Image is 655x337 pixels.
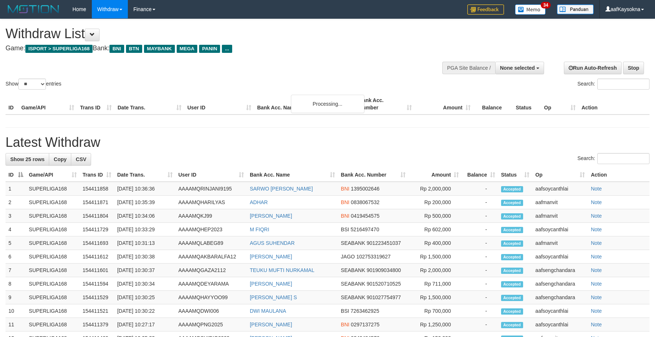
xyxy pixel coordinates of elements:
td: 6 [6,250,26,264]
td: aafsoycanthlai [532,318,588,331]
img: MOTION_logo.png [6,4,61,15]
td: 154411729 [80,223,114,236]
td: SUPERLIGA168 [26,250,80,264]
td: 154411379 [80,318,114,331]
span: Accepted [501,281,523,287]
th: ID: activate to sort column descending [6,168,26,182]
h1: Withdraw List [6,26,429,41]
th: User ID: activate to sort column ascending [176,168,247,182]
td: aafmanvit [532,209,588,223]
a: Stop [623,62,644,74]
td: Rp 1,500,000 [409,250,462,264]
div: Processing... [291,95,364,113]
td: AAAAMQAKBARALFA12 [176,250,247,264]
th: Bank Acc. Name [254,94,356,115]
td: Rp 2,000,000 [409,264,462,277]
a: TEUKU MUFTI NURKAMAL [250,267,314,273]
td: 7 [6,264,26,277]
span: BTN [126,45,142,53]
a: Note [591,186,602,192]
span: 34 [541,2,551,8]
a: Note [591,308,602,314]
td: AAAAMQDWI006 [176,304,247,318]
td: SUPERLIGA168 [26,277,80,291]
td: aafsengchandara [532,264,588,277]
span: Accepted [501,213,523,220]
td: 3 [6,209,26,223]
td: 5 [6,236,26,250]
td: AAAAMQRINJANI9195 [176,182,247,196]
td: - [462,182,498,196]
span: JAGO [341,254,355,260]
a: Note [591,213,602,219]
td: SUPERLIGA168 [26,264,80,277]
a: AGUS SUHENDAR [250,240,295,246]
span: Copy 7263462925 to clipboard [350,308,379,314]
td: aafsoycanthlai [532,304,588,318]
td: - [462,277,498,291]
span: Copy 901223451037 to clipboard [367,240,401,246]
a: Note [591,227,602,232]
th: Op [541,94,579,115]
a: [PERSON_NAME] [250,281,292,287]
td: 154411594 [80,277,114,291]
a: Note [591,322,602,327]
span: Copy 1395002646 to clipboard [351,186,379,192]
td: - [462,318,498,331]
td: - [462,250,498,264]
span: Copy 0297137275 to clipboard [351,322,379,327]
td: - [462,264,498,277]
label: Search: [577,153,649,164]
h1: Latest Withdraw [6,135,649,150]
a: Run Auto-Refresh [564,62,622,74]
td: Rp 700,000 [409,304,462,318]
td: [DATE] 10:31:13 [114,236,176,250]
td: 154411612 [80,250,114,264]
td: AAAAMQDEYARAMA [176,277,247,291]
span: BSI [341,308,349,314]
td: 154411529 [80,291,114,304]
img: Feedback.jpg [467,4,504,15]
span: SEABANK [341,240,365,246]
td: 10 [6,304,26,318]
span: Copy 901027754977 to clipboard [367,294,401,300]
td: 4 [6,223,26,236]
td: Rp 2,000,000 [409,182,462,196]
td: [DATE] 10:36:36 [114,182,176,196]
span: Accepted [501,200,523,206]
td: - [462,304,498,318]
a: DWI MAULANA [250,308,286,314]
th: Date Trans.: activate to sort column ascending [114,168,176,182]
th: Action [588,168,649,182]
span: Accepted [501,254,523,260]
select: Showentries [18,79,46,90]
th: Bank Acc. Number [356,94,415,115]
td: SUPERLIGA168 [26,182,80,196]
span: None selected [500,65,535,71]
th: Bank Acc. Number: activate to sort column ascending [338,168,409,182]
td: Rp 500,000 [409,209,462,223]
span: Accepted [501,295,523,301]
th: Status: activate to sort column ascending [498,168,533,182]
label: Search: [577,79,649,90]
td: - [462,223,498,236]
a: [PERSON_NAME] [250,213,292,219]
td: SUPERLIGA168 [26,236,80,250]
a: ADHAR [250,199,268,205]
span: Accepted [501,227,523,233]
td: [DATE] 10:35:39 [114,196,176,209]
td: SUPERLIGA168 [26,223,80,236]
a: Copy [49,153,71,166]
td: aafsengchandara [532,291,588,304]
span: Copy 901909034800 to clipboard [367,267,401,273]
a: Note [591,199,602,205]
input: Search: [597,153,649,164]
td: [DATE] 10:30:22 [114,304,176,318]
th: Bank Acc. Name: activate to sort column ascending [247,168,338,182]
th: Balance [474,94,513,115]
th: Date Trans. [115,94,184,115]
a: [PERSON_NAME] [250,322,292,327]
a: Note [591,254,602,260]
h4: Game: Bank: [6,45,429,52]
a: Note [591,281,602,287]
